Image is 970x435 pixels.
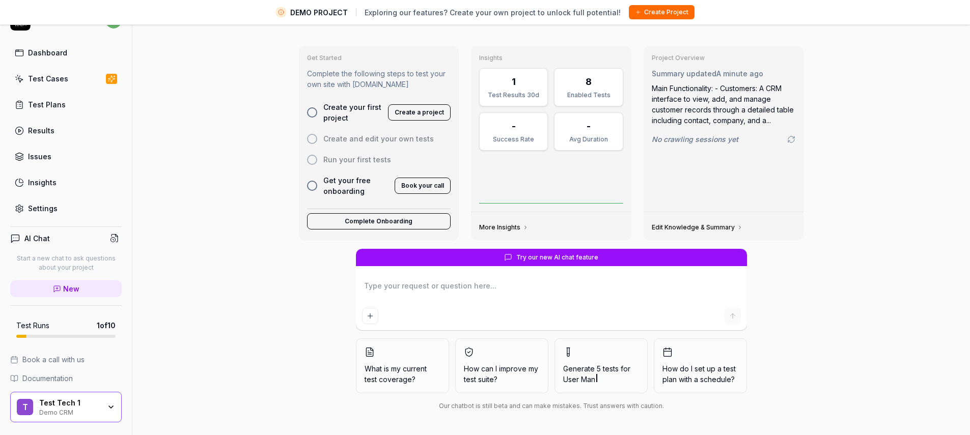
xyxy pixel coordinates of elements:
a: Issues [10,147,122,166]
div: Our chatbot is still beta and can make mistakes. Trust answers with caution. [356,401,747,411]
span: DEMO PROJECT [290,7,348,18]
span: T [17,399,33,415]
button: TTest Tech 1Demo CRM [10,392,122,422]
span: Try our new AI chat feature [516,253,598,262]
button: Book your call [395,178,451,194]
span: How do I set up a test plan with a schedule? [662,363,738,385]
div: Test Cases [28,73,68,84]
span: What is my current test coverage? [365,363,440,385]
button: How can I improve my test suite? [455,338,548,393]
div: - [587,119,591,133]
button: Generate 5 tests forUser Man [555,338,648,393]
div: Settings [28,203,58,214]
a: Book your call [395,180,451,190]
span: Create and edit your own tests [323,133,434,144]
a: Go to crawling settings [787,135,795,143]
a: Book a call with us [10,354,122,365]
button: How do I set up a test plan with a schedule? [654,338,747,393]
p: Start a new chat to ask questions about your project [10,254,122,272]
div: Demo CRM [39,408,100,416]
span: No crawling sessions yet [652,134,738,144]
a: Results [10,121,122,140]
div: - [512,119,516,133]
h3: Insights [479,54,623,62]
time: A minute ago [716,69,763,78]
span: Get your free onboarding [323,175,389,196]
span: Summary updated [652,69,716,78]
div: 8 [586,75,592,89]
span: New [63,283,79,294]
a: Create a project [388,106,451,117]
div: Test Tech 1 [39,398,100,408]
a: Settings [10,198,122,218]
div: 1 [512,75,516,89]
span: 1 of 10 [97,320,116,331]
span: Generate 5 tests for [563,363,639,385]
h5: Test Runs [16,321,49,330]
button: Create Project [629,5,695,19]
div: Avg Duration [561,135,616,144]
div: Test Plans [28,99,66,110]
div: Results [28,125,54,136]
button: What is my current test coverage? [356,338,449,393]
h4: AI Chat [24,233,50,244]
button: Create a project [388,104,451,121]
span: Book a call with us [22,354,85,365]
a: Dashboard [10,43,122,63]
div: Main Functionality: - Customers: A CRM interface to view, add, and manage customer records throug... [652,83,796,126]
a: Insights [10,172,122,192]
span: Create your first project [323,102,382,123]
a: Edit Knowledge & Summary [652,223,743,231]
span: Exploring our features? Create your own project to unlock full potential! [365,7,621,18]
div: Enabled Tests [561,91,616,100]
div: Issues [28,151,51,162]
a: Test Plans [10,95,122,114]
span: Documentation [22,373,73,384]
div: Dashboard [28,47,67,58]
div: Success Rate [486,135,541,144]
a: More Insights [479,223,529,231]
span: User Man [563,375,595,384]
a: Test Cases [10,69,122,89]
a: New [10,280,122,297]
span: How can I improve my test suite? [464,363,540,385]
div: Insights [28,177,57,188]
p: Complete the following steps to test your own site with [DOMAIN_NAME] [307,68,451,90]
h3: Get Started [307,54,451,62]
h3: Project Overview [652,54,796,62]
button: Complete Onboarding [307,213,451,229]
button: Add attachment [362,308,378,324]
div: Test Results 30d [486,91,541,100]
span: Run your first tests [323,154,391,165]
a: Documentation [10,373,122,384]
